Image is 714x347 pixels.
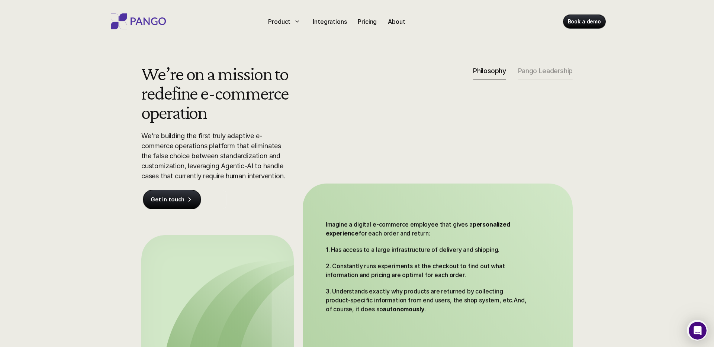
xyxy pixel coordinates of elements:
a: About [385,16,408,27]
strong: autonomously [383,305,424,313]
p: Pricing [358,17,377,26]
p: Philosophy [473,67,506,75]
p: Get in touch [151,196,184,203]
p: 2. Constantly runs experiments at the checkout to find out what information and pricing are optim... [326,262,528,279]
p: 3. Understands exactly why products are returned by collecting product-specific information from ... [326,287,528,314]
p: We're building the first truly adaptive e-commerce operations platform that eliminates the false ... [141,131,290,181]
iframe: Intercom live chat [689,322,707,340]
p: Book a demo [568,18,601,25]
p: Product [268,17,290,26]
a: Book a demo [563,15,605,28]
p: 1. Has access to a large infrastructure of delivery and shipping. [326,245,528,254]
p: Imagine a digital e-commerce employee that gives a for each order and return: [326,220,528,238]
a: Pricing [355,16,380,27]
a: Get in touch [143,190,201,209]
h2: We’re on a mission to redefine e-commerce operation [141,64,301,122]
p: Pango Leadership [518,67,573,75]
a: Integrations [310,16,350,27]
iframe: Intercom live chat discovery launcher [687,320,708,341]
p: Integrations [313,17,347,26]
p: About [388,17,405,26]
strong: personalized experience [326,221,512,237]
